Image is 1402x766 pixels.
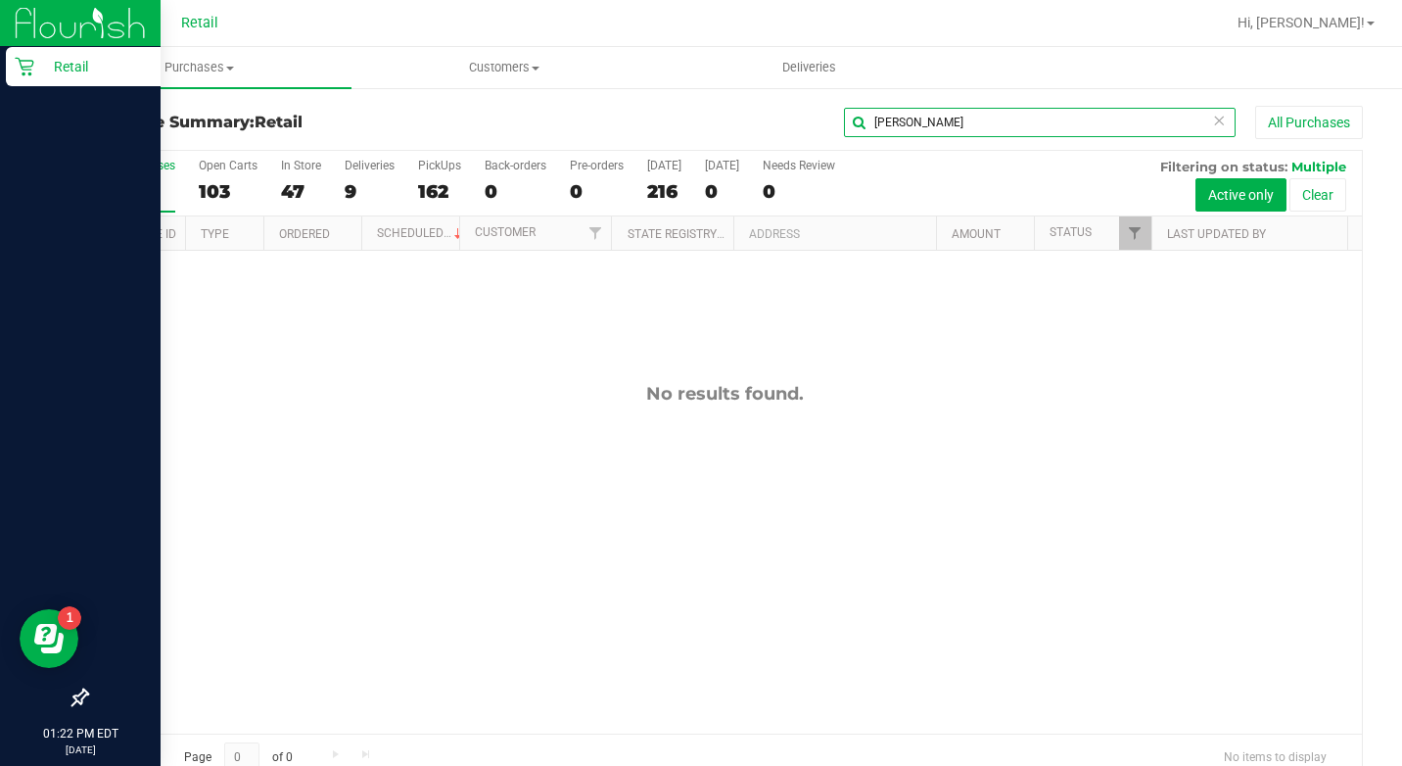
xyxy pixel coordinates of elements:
a: Filter [579,216,611,250]
th: Address [733,216,936,251]
span: Multiple [1291,159,1346,174]
div: Needs Review [763,159,835,172]
span: Customers [352,59,655,76]
a: Type [201,227,229,241]
div: Deliveries [345,159,395,172]
div: 0 [763,180,835,203]
div: In Store [281,159,321,172]
div: 0 [705,180,739,203]
a: Scheduled [377,226,466,240]
iframe: Resource center [20,609,78,668]
iframe: Resource center unread badge [58,606,81,630]
p: [DATE] [9,742,152,757]
a: State Registry ID [628,227,730,241]
div: 0 [570,180,624,203]
div: 47 [281,180,321,203]
a: Ordered [279,227,330,241]
div: Pre-orders [570,159,624,172]
a: Last Updated By [1167,227,1266,241]
div: No results found. [87,383,1362,405]
div: 0 [485,180,546,203]
div: Open Carts [199,159,257,172]
a: Amount [952,227,1001,241]
div: Back-orders [485,159,546,172]
p: Retail [34,55,152,78]
div: [DATE] [705,159,739,172]
h3: Purchase Summary: [86,114,512,131]
a: Deliveries [657,47,961,88]
button: Clear [1289,178,1346,212]
span: Hi, [PERSON_NAME]! [1238,15,1365,30]
a: Filter [1119,216,1151,250]
span: Retail [181,15,218,31]
span: Deliveries [756,59,863,76]
button: All Purchases [1255,106,1363,139]
span: Purchases [47,59,351,76]
span: Retail [255,113,303,131]
inline-svg: Retail [15,57,34,76]
div: [DATE] [647,159,681,172]
a: Status [1050,225,1092,239]
span: Clear [1212,108,1226,133]
div: 9 [345,180,395,203]
a: Purchases [47,47,351,88]
div: 162 [418,180,461,203]
button: Active only [1195,178,1286,212]
p: 01:22 PM EDT [9,725,152,742]
div: PickUps [418,159,461,172]
div: 103 [199,180,257,203]
a: Customers [351,47,656,88]
a: Customer [475,225,536,239]
div: 216 [647,180,681,203]
input: Search Purchase ID, Original ID, State Registry ID or Customer Name... [844,108,1236,137]
span: Filtering on status: [1160,159,1287,174]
